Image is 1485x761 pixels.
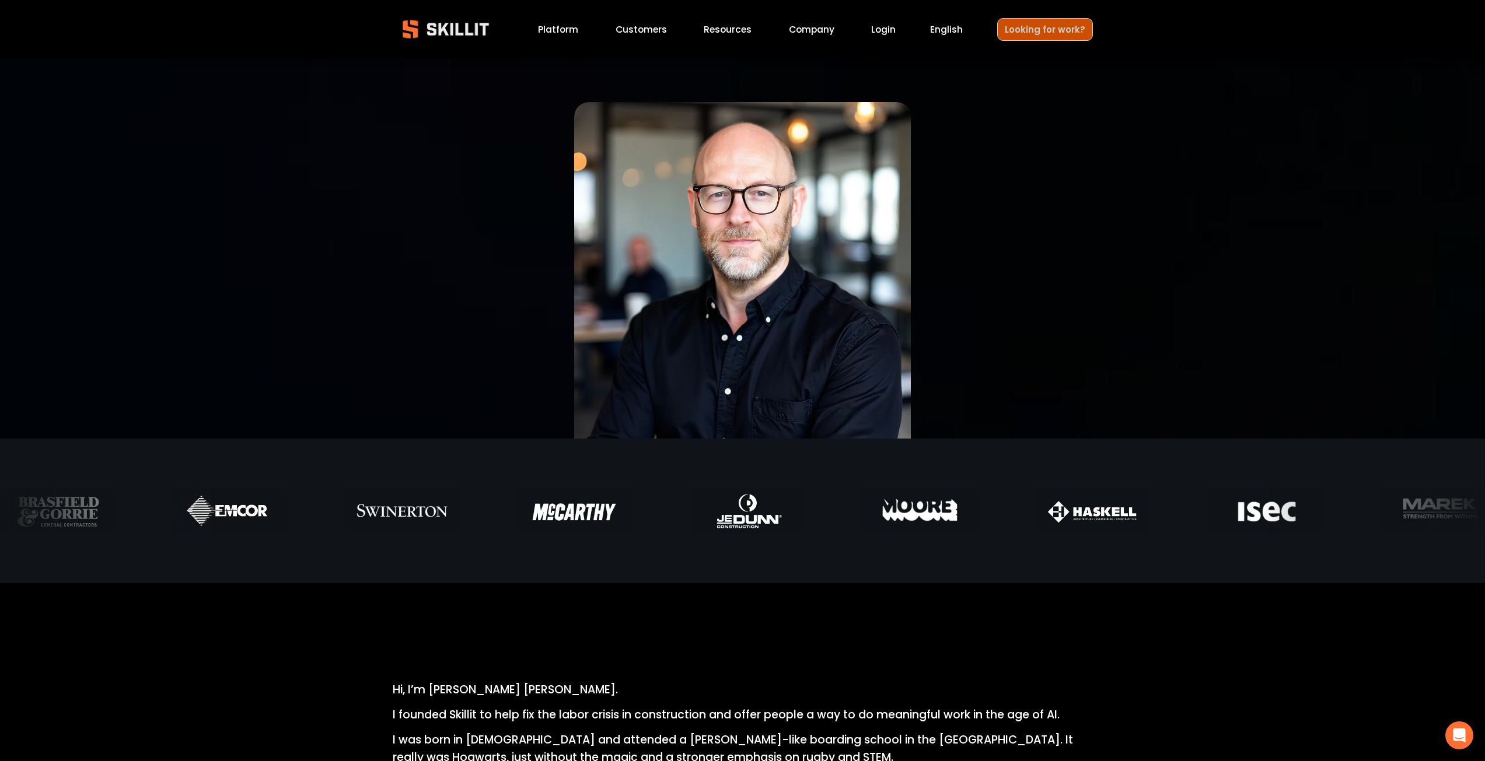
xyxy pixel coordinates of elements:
span: English [930,23,963,36]
a: Company [789,22,834,37]
div: Open Intercom Messenger [1445,721,1473,749]
a: Platform [538,22,578,37]
p: Hi, I’m [PERSON_NAME] [PERSON_NAME]. [393,681,1093,699]
a: Customers [616,22,667,37]
div: language picker [930,22,963,37]
a: Looking for work? [997,18,1093,41]
a: Login [871,22,896,37]
p: I founded Skillit to help fix the labor crisis in construction and offer people a way to do meani... [393,706,1093,724]
img: Skillit [393,12,499,47]
span: Resources [704,23,752,36]
a: folder dropdown [704,22,752,37]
